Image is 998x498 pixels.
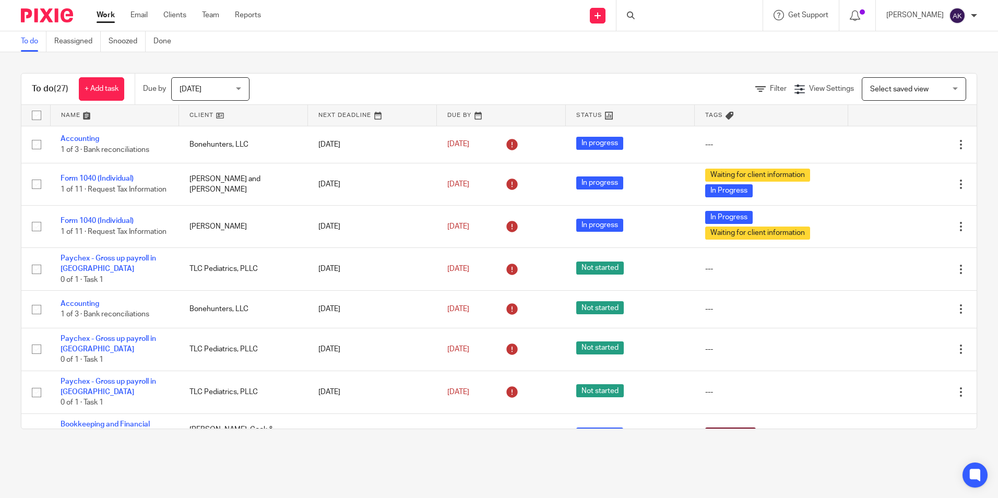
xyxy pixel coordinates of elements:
span: Not started [576,384,624,397]
span: In progress [576,219,623,232]
td: [DATE] [308,126,437,163]
span: (27) [54,85,68,93]
div: --- [705,387,837,397]
span: 0 of 1 · Task 1 [61,356,103,363]
p: [PERSON_NAME] [886,10,944,20]
td: TLC Pediatrics, PLLC [179,247,308,290]
span: Not started [576,341,624,354]
div: --- [705,264,837,274]
td: [PERSON_NAME] and [PERSON_NAME] [179,163,308,205]
span: [DATE] [180,86,201,93]
a: Accounting [61,135,99,143]
span: [DATE] [447,346,469,353]
span: 0 of 1 · Task 1 [61,276,103,283]
span: [DATE] [447,181,469,188]
span: Waiting for client information [705,227,810,240]
span: 1 of 3 · Bank reconciliations [61,311,149,318]
span: Not started [576,262,624,275]
td: [PERSON_NAME] [179,205,308,247]
a: Snoozed [109,31,146,52]
a: Bookkeeping and Financial Statements [61,421,150,438]
td: [PERSON_NAME], Cook & [PERSON_NAME], LLP [179,413,308,456]
p: Due by [143,84,166,94]
span: Filter [770,85,787,92]
a: Reassigned [54,31,101,52]
span: [DATE] [447,388,469,396]
a: Form 1040 (Individual) [61,175,134,182]
td: [DATE] [308,328,437,371]
span: [DATE] [447,141,469,148]
a: Paychex - Gross up payroll in [GEOGRAPHIC_DATA] [61,255,156,272]
a: Done [153,31,179,52]
a: + Add task [79,77,124,101]
span: [DATE] [447,223,469,230]
a: Reports [235,10,261,20]
div: --- [705,304,837,314]
a: Paychex - Gross up payroll in [GEOGRAPHIC_DATA] [61,378,156,396]
img: Pixie [21,8,73,22]
span: In Progress [705,184,753,197]
span: 1 of 11 · Request Tax Information [61,186,167,193]
div: --- [705,139,837,150]
span: 1 of 3 · Bank reconciliations [61,146,149,153]
span: [DATE] [447,305,469,313]
span: 0 of 1 · Task 1 [61,399,103,407]
td: [DATE] [308,291,437,328]
td: [DATE] [308,371,437,413]
a: Email [130,10,148,20]
span: In Progress [705,211,753,224]
span: Waiting for client information [705,169,810,182]
a: Paychex - Gross up payroll in [GEOGRAPHIC_DATA] [61,335,156,353]
td: [DATE] [308,247,437,290]
a: Accounting [61,300,99,307]
div: --- [705,344,837,354]
span: Get Support [788,11,828,19]
td: [DATE] [308,163,437,205]
td: TLC Pediatrics, PLLC [179,371,308,413]
a: Clients [163,10,186,20]
a: Work [97,10,115,20]
span: Ready to file [705,428,756,441]
h1: To do [32,84,68,94]
span: Select saved view [870,86,929,93]
span: [DATE] [447,265,469,272]
a: Team [202,10,219,20]
td: Bonehunters, LLC [179,291,308,328]
td: TLC Pediatrics, PLLC [179,328,308,371]
span: Tags [705,112,723,118]
a: To do [21,31,46,52]
td: [DATE] [308,413,437,456]
td: Bonehunters, LLC [179,126,308,163]
span: In progress [576,137,623,150]
span: View Settings [809,85,854,92]
span: Not started [576,301,624,314]
a: Form 1040 (Individual) [61,217,134,224]
span: 1 of 11 · Request Tax Information [61,228,167,235]
span: In progress [576,428,623,441]
img: svg%3E [949,7,966,24]
td: [DATE] [308,205,437,247]
span: In progress [576,176,623,189]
